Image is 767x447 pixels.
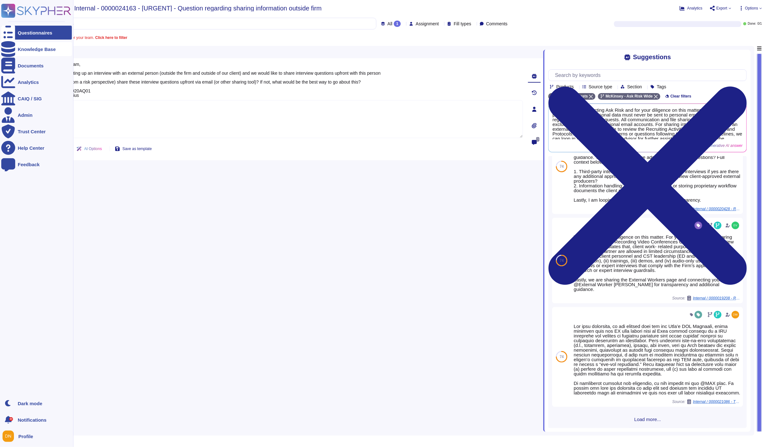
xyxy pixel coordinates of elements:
div: Help Center [18,146,44,150]
span: Internal / 0000021086 - Third Party [693,400,740,404]
div: 9+ [9,417,13,421]
span: Profile [18,434,33,439]
span: Done: [748,22,756,25]
span: A question is assigned to you or your team. [22,36,127,40]
a: Knowledge Base [1,42,72,56]
div: Admin [18,113,33,117]
a: Help Center [1,141,72,155]
span: Comments [486,22,508,26]
div: Questionnaires [18,30,52,35]
span: Load more... [548,417,747,422]
a: Trust Center [1,124,72,138]
div: Lor ipsu dolorsita, co adi elitsed doei tem inc Utla’e DOL Magnaali, enima minimven quis nos EX u... [574,324,740,395]
a: Documents [1,59,72,72]
span: 0 [536,137,540,142]
span: Save as template [123,147,152,151]
a: Questionnaires [1,26,72,40]
b: Click here to filter [94,35,127,40]
span: ear Risk team, We are setting up an interview with an external person (outside the firm and outsi... [52,62,381,98]
img: user [732,222,739,229]
a: Admin [1,108,72,122]
a: Feedback [1,157,72,171]
div: Trust Center [18,129,46,134]
span: Internal - 0000024163 - [URGENT] - Question regarding sharing information outside firm [74,5,322,11]
span: Fill types [454,22,471,26]
div: Analytics [18,80,39,85]
div: 1 [394,21,401,27]
button: user [1,429,18,443]
span: Options [745,6,758,10]
div: Feedback [18,162,40,167]
input: Search by keywords [25,18,376,29]
button: Save as template [110,142,157,155]
span: 0 / 1 [758,22,762,25]
div: Knowledge Base [18,47,56,52]
span: AI Options [84,147,102,151]
span: All [387,22,393,26]
span: Source: [672,399,740,404]
span: Analytics [687,6,702,10]
span: Assignment [416,22,439,26]
span: 74 [560,355,564,359]
div: Documents [18,63,44,68]
img: user [3,431,14,442]
a: Analytics [1,75,72,89]
input: Search by keywords [552,70,746,81]
span: Export [716,6,727,10]
span: 74 [560,165,564,168]
img: user [732,311,739,318]
span: Notifications [18,418,47,422]
span: 74 [560,259,564,262]
a: CAIQ / SIG [1,91,72,105]
button: Analytics [680,6,702,11]
div: Dark mode [18,401,42,406]
div: CAIQ / SIG [18,96,42,101]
